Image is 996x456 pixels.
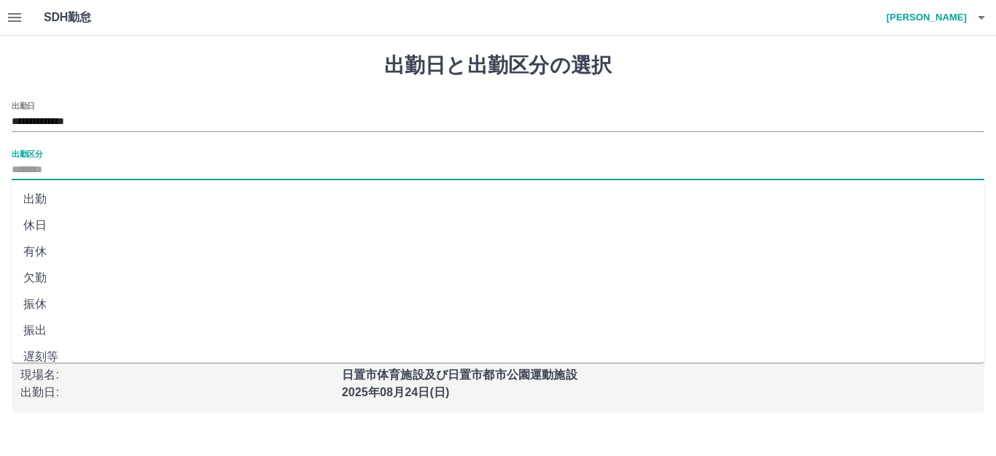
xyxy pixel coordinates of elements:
li: 有休 [12,239,984,265]
label: 出勤日 [12,100,35,111]
b: 2025年08月24日(日) [342,386,450,398]
p: 出勤日 : [20,384,333,401]
li: 出勤 [12,186,984,212]
li: 振出 [12,317,984,344]
p: 現場名 : [20,366,333,384]
li: 振休 [12,291,984,317]
li: 欠勤 [12,265,984,291]
label: 出勤区分 [12,148,42,159]
li: 休日 [12,212,984,239]
h1: 出勤日と出勤区分の選択 [12,53,984,78]
b: 日置市体育施設及び日置市都市公園運動施設 [342,368,577,381]
li: 遅刻等 [12,344,984,370]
